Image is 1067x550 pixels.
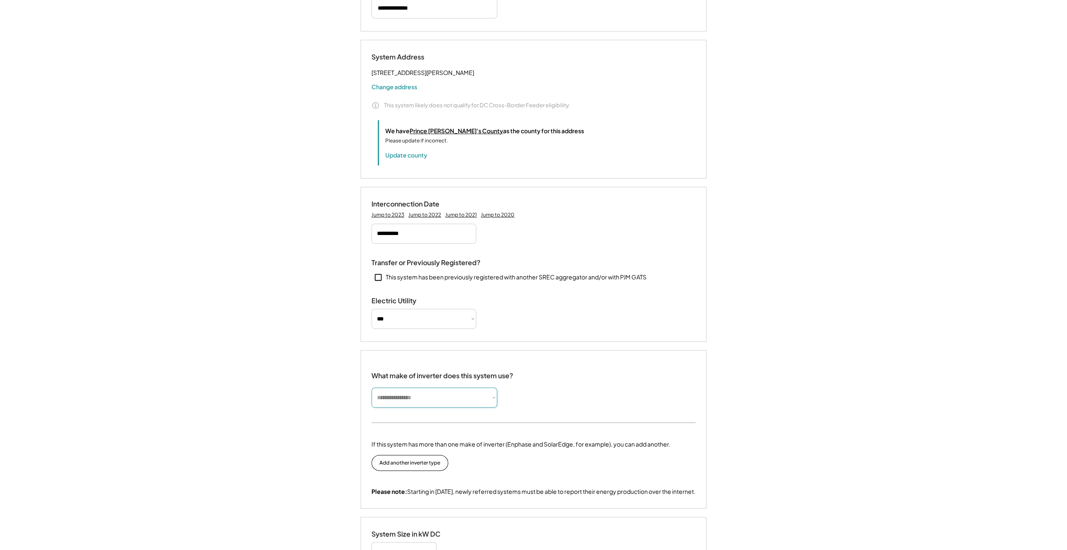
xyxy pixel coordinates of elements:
u: Prince [PERSON_NAME]'s County [410,127,503,134]
div: Transfer or Previously Registered? [371,258,480,267]
button: Add another inverter type [371,455,448,471]
div: System Size in kW DC [371,530,455,539]
div: Please update if incorrect. [385,137,448,145]
button: Change address [371,83,417,91]
div: Jump to 2022 [408,212,441,218]
button: Update county [385,151,427,159]
div: System Address [371,53,455,62]
div: If this system has more than one make of inverter (Enphase and SolarEdge, for example), you can a... [371,440,670,449]
div: Jump to 2020 [481,212,514,218]
div: Jump to 2023 [371,212,404,218]
div: Interconnection Date [371,200,455,209]
div: Electric Utility [371,297,455,305]
div: Jump to 2021 [445,212,477,218]
div: This system has been previously registered with another SREC aggregator and/or with PJM GATS [386,273,646,281]
div: We have as the county for this address [385,127,584,135]
div: [STREET_ADDRESS][PERSON_NAME] [371,67,474,78]
div: This system likely does not qualify for DC Cross-Border Feeder eligibility. [384,101,570,109]
div: Starting in [DATE], newly referred systems must be able to report their energy production over th... [371,488,696,496]
div: What make of inverter does this system use? [371,363,513,382]
strong: Please note: [371,488,407,495]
